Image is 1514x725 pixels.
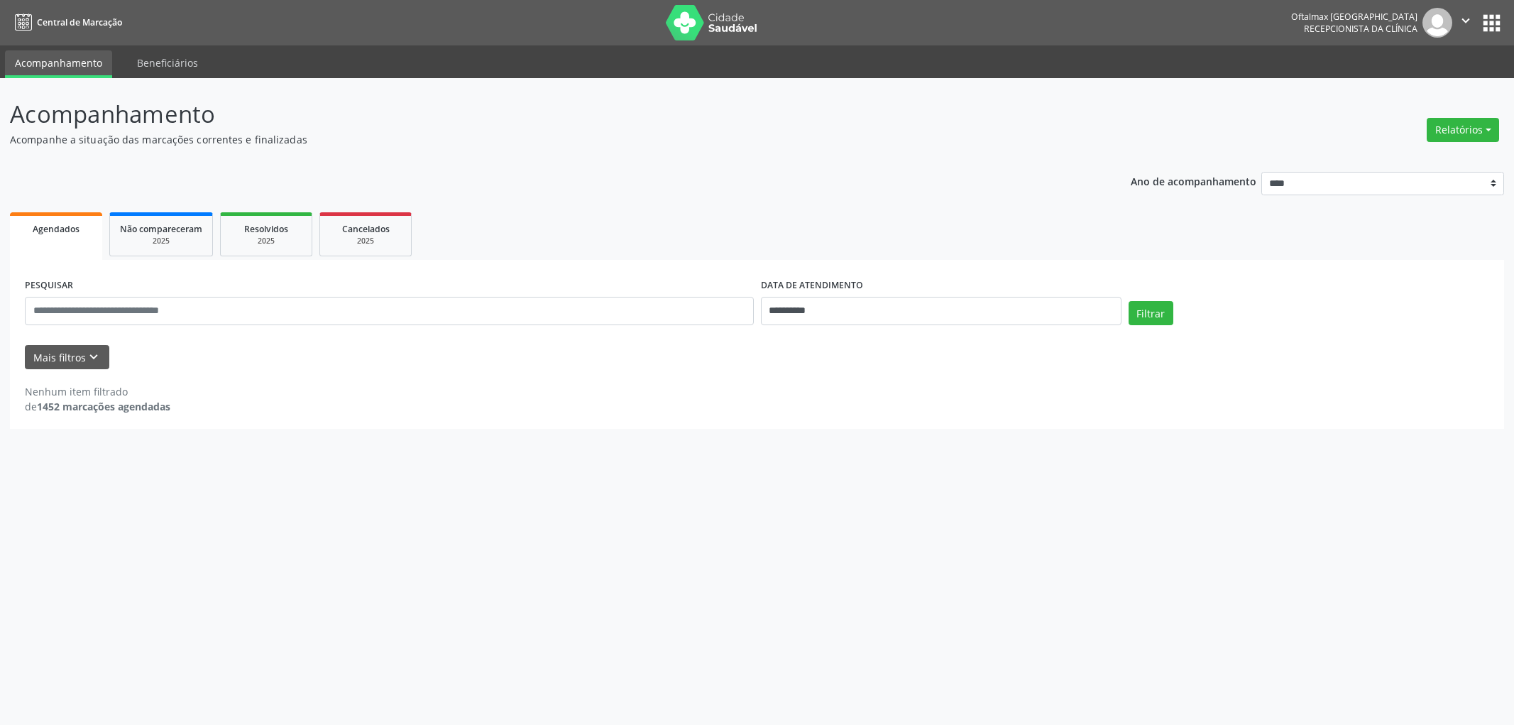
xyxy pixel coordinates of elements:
[25,384,170,399] div: Nenhum item filtrado
[1131,172,1256,190] p: Ano de acompanhamento
[1452,8,1479,38] button: 
[86,349,102,365] i: keyboard_arrow_down
[10,132,1056,147] p: Acompanhe a situação das marcações correntes e finalizadas
[33,223,79,235] span: Agendados
[120,223,202,235] span: Não compareceram
[25,275,73,297] label: PESQUISAR
[120,236,202,246] div: 2025
[231,236,302,246] div: 2025
[10,97,1056,132] p: Acompanhamento
[342,223,390,235] span: Cancelados
[1427,118,1499,142] button: Relatórios
[1304,23,1417,35] span: Recepcionista da clínica
[761,275,863,297] label: DATA DE ATENDIMENTO
[244,223,288,235] span: Resolvidos
[127,50,208,75] a: Beneficiários
[1291,11,1417,23] div: Oftalmax [GEOGRAPHIC_DATA]
[25,399,170,414] div: de
[1479,11,1504,36] button: apps
[1458,13,1474,28] i: 
[5,50,112,78] a: Acompanhamento
[330,236,401,246] div: 2025
[1422,8,1452,38] img: img
[25,345,109,370] button: Mais filtroskeyboard_arrow_down
[37,400,170,413] strong: 1452 marcações agendadas
[10,11,122,34] a: Central de Marcação
[37,16,122,28] span: Central de Marcação
[1129,301,1173,325] button: Filtrar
